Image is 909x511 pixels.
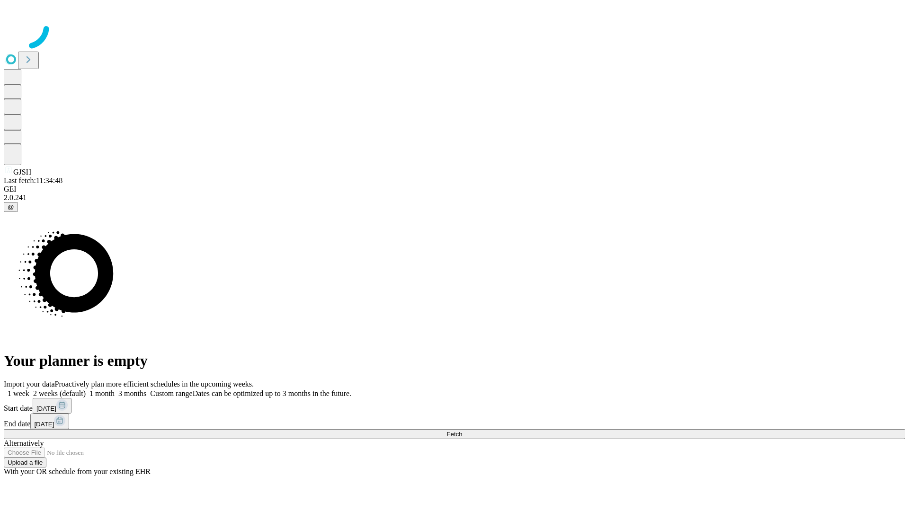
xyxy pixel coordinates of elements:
[4,398,905,414] div: Start date
[8,203,14,211] span: @
[89,389,115,397] span: 1 month
[4,467,151,476] span: With your OR schedule from your existing EHR
[4,380,55,388] span: Import your data
[8,389,29,397] span: 1 week
[13,168,31,176] span: GJSH
[4,352,905,370] h1: Your planner is empty
[4,439,44,447] span: Alternatively
[36,405,56,412] span: [DATE]
[4,202,18,212] button: @
[150,389,192,397] span: Custom range
[4,414,905,429] div: End date
[4,176,62,185] span: Last fetch: 11:34:48
[4,458,46,467] button: Upload a file
[30,414,69,429] button: [DATE]
[4,194,905,202] div: 2.0.241
[4,185,905,194] div: GEI
[118,389,146,397] span: 3 months
[446,431,462,438] span: Fetch
[193,389,351,397] span: Dates can be optimized up to 3 months in the future.
[33,389,86,397] span: 2 weeks (default)
[55,380,254,388] span: Proactively plan more efficient schedules in the upcoming weeks.
[4,429,905,439] button: Fetch
[34,421,54,428] span: [DATE]
[33,398,71,414] button: [DATE]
